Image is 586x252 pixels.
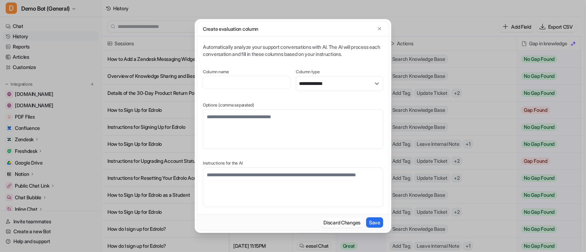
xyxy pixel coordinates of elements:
[203,69,290,75] label: Column name
[203,102,383,108] label: Options (comma separated)
[203,25,258,33] p: Create evaluation column
[203,44,383,58] div: Automatically analyze your support conversations with AI. The AI will process each conversation a...
[366,217,383,228] button: Save
[203,160,383,166] label: Instructions for the AI
[321,217,363,228] button: Discard Changes
[296,69,383,75] label: Column type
